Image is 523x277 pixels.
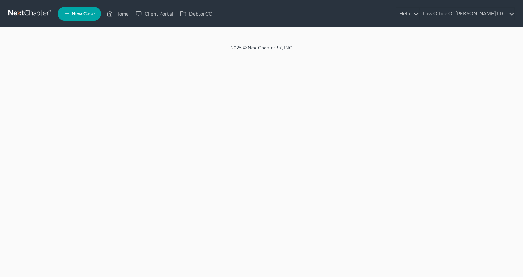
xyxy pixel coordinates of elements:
a: Help [396,8,419,20]
a: Law Office Of [PERSON_NAME] LLC [420,8,514,20]
div: 2025 © NextChapterBK, INC [66,44,457,57]
a: DebtorCC [177,8,215,20]
new-legal-case-button: New Case [58,7,101,21]
a: Client Portal [132,8,177,20]
a: Home [103,8,132,20]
